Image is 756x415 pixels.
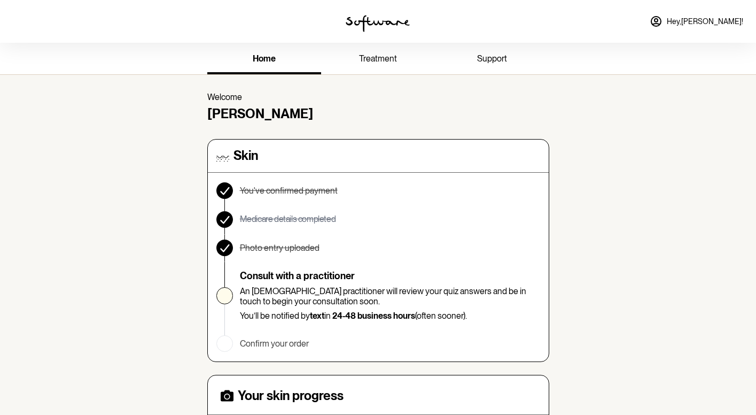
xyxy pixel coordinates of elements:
[346,15,410,32] img: software logo
[207,92,549,102] p: Welcome
[240,339,540,349] p: Confirm your order
[253,53,276,64] span: home
[667,17,743,26] span: Hey, [PERSON_NAME] !
[233,148,258,164] h4: Skin
[435,45,549,74] a: support
[332,311,415,321] strong: 24-48 business hours
[359,53,397,64] span: treatment
[207,106,549,122] h4: [PERSON_NAME]
[240,243,319,253] span: Photo entry uploaded
[240,213,540,226] p: Medicare details completed
[310,311,324,321] strong: text
[240,270,540,282] h6: Consult with a practitioner
[240,286,540,306] p: An [DEMOGRAPHIC_DATA] practitioner will review your quiz answers and be in touch to begin your co...
[643,9,750,34] a: Hey,[PERSON_NAME]!
[240,186,338,196] span: You've confirmed payment
[207,45,321,74] a: home
[240,311,540,321] p: You’ll be notified by in (often sooner).
[477,53,507,64] span: support
[238,388,344,404] h4: Your skin progress
[321,45,435,74] a: treatment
